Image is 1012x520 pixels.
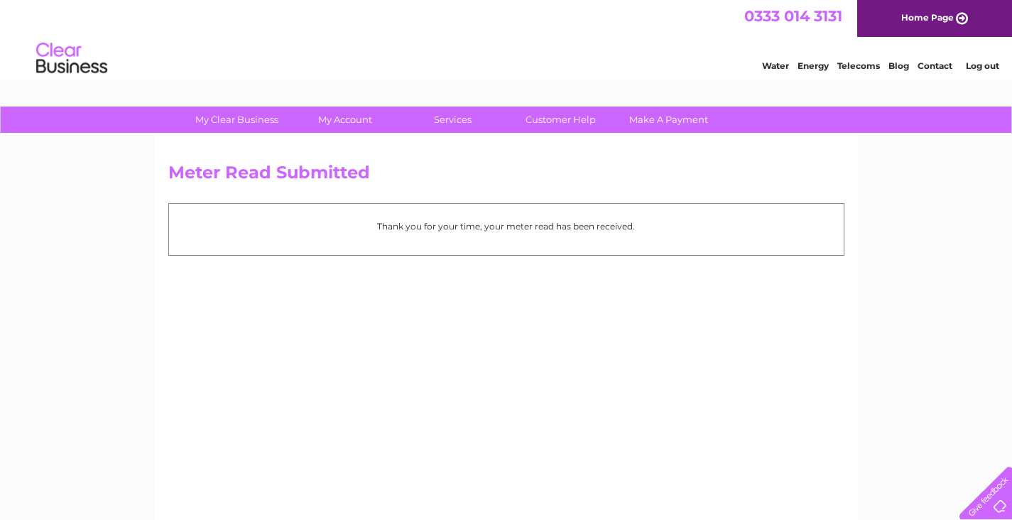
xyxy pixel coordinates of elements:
p: Thank you for your time, your meter read has been received. [176,220,837,233]
a: Energy [798,60,829,71]
a: 0333 014 3131 [744,7,842,25]
img: logo.png [36,37,108,80]
a: Services [394,107,511,133]
a: Telecoms [837,60,880,71]
a: Log out [966,60,999,71]
a: My Clear Business [178,107,295,133]
a: Water [762,60,789,71]
div: Clear Business is a trading name of Verastar Limited (registered in [GEOGRAPHIC_DATA] No. 3667643... [171,8,842,69]
a: Make A Payment [610,107,727,133]
a: My Account [286,107,403,133]
a: Contact [918,60,952,71]
h2: Meter Read Submitted [168,163,844,190]
a: Blog [888,60,909,71]
a: Customer Help [502,107,619,133]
